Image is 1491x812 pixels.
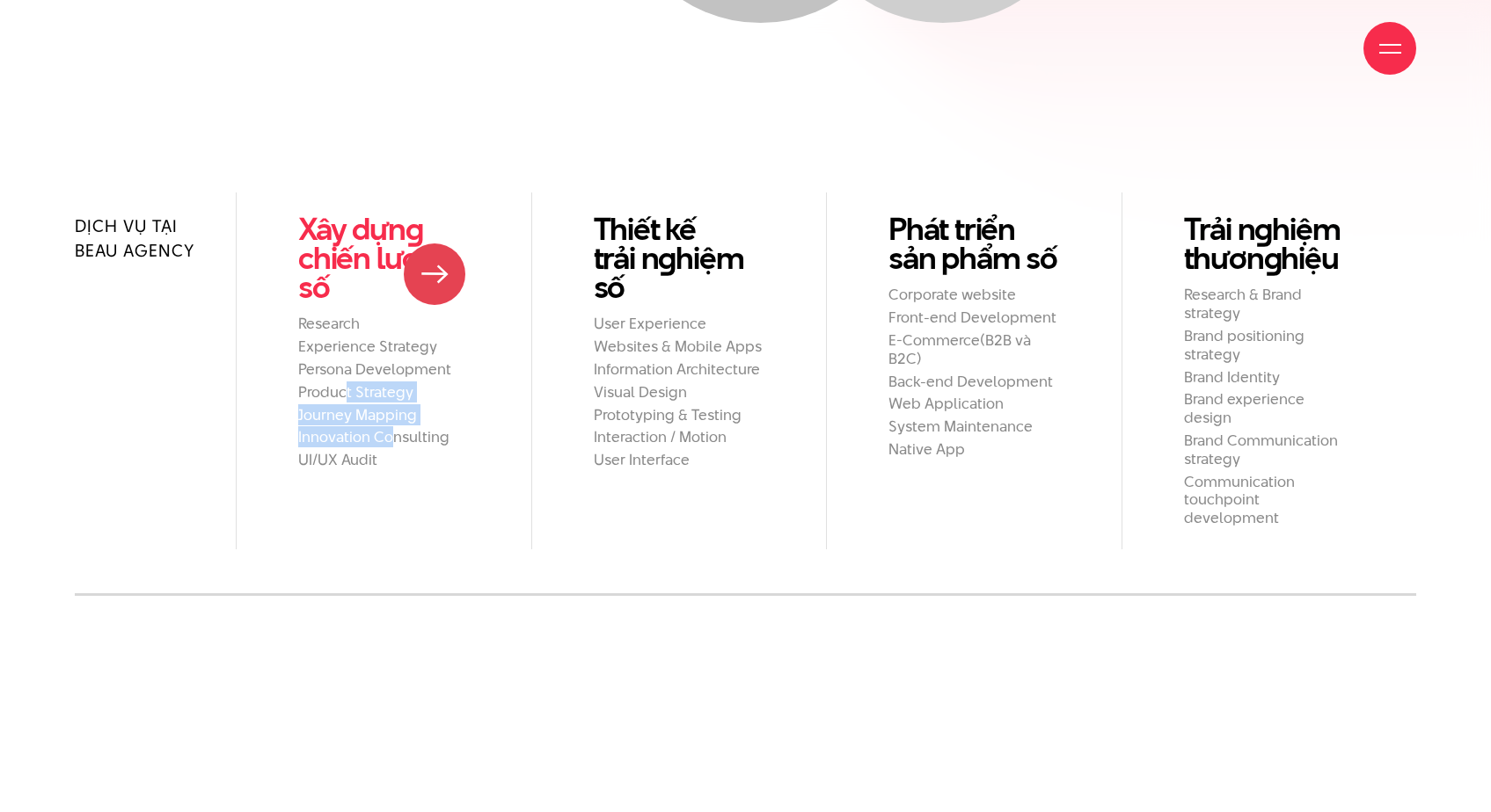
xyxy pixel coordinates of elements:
h2: User Interface [594,451,765,469]
h2: Brand Communication strategy [1184,431,1356,468]
h2: UI/UX Audit [298,451,470,469]
h2: Dịch vụ tại Beau Agency [75,214,201,264]
h2: Back-end Development [888,373,1060,391]
h2: Prototyping & Testing [594,406,765,424]
h2: Visual Design [594,383,765,402]
h2: Information Architecture [594,360,765,379]
h2: Journey Mapping [298,406,470,424]
h2: Brand experience design [1184,390,1356,427]
a: Thiết kếtrải nghiệm số [594,214,765,301]
h2: Web Application [888,395,1060,413]
en: g [1254,207,1272,250]
h2: Persona Development [298,360,470,379]
h2: Brand positioning strategy [1184,327,1356,364]
en: g [1264,236,1282,279]
h2: User Experience [594,315,765,333]
h2: Corporate website [888,286,1060,304]
h2: Experience Strategy [298,337,470,356]
h2: Front-end Development [888,308,1060,327]
h2: Native App [888,440,1060,459]
a: Phát triểnsản phẩm số [888,214,1060,272]
en: g [658,236,676,279]
h2: Communication touchpoint development [1184,473,1356,527]
a: Xây dựng chiến lược số [298,214,470,301]
h2: Product Strategy [298,383,470,402]
a: Trải nghiệmthươnghiệu [1184,214,1356,272]
h2: Research & Brand strategy [1184,286,1356,323]
h2: Interaction / Motion [594,428,765,446]
en: g [406,207,423,250]
h2: Innovation Consulting [298,428,470,446]
h2: E-Commerce(B2B và B2C) [888,331,1060,368]
h2: Brand Identity [1184,368,1356,387]
h2: Websites & Mobile Apps [594,337,765,356]
h2: Research [298,315,470,333]
h2: System Maintenance [888,417,1060,436]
